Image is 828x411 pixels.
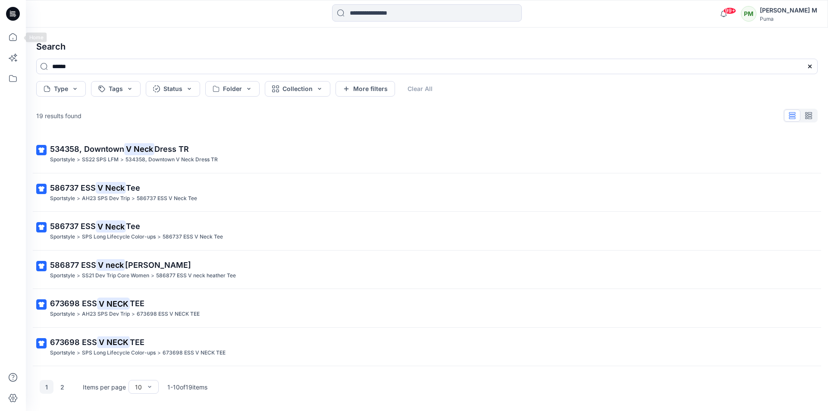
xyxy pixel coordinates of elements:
[167,383,207,392] p: 1 - 10 of 19 items
[82,155,119,164] p: SS22 SPS LFM
[50,222,96,231] span: 586737 ESS
[126,222,140,231] span: Tee
[760,16,817,22] div: Puma
[50,299,97,308] span: 673698 ESS
[157,348,161,358] p: >
[82,194,130,203] p: AH23 SPS Dev Trip
[31,254,823,286] a: 586877 ESSV neck[PERSON_NAME]Sportstyle>SS21 Dev Trip Core Women>586877 ESS V neck heather Tee
[163,348,226,358] p: 673698 ESS V NECK TEE
[82,310,130,319] p: AH23 SPS Dev Trip
[82,348,156,358] p: SPS Long Lifecycle Color-ups
[77,310,80,319] p: >
[36,81,86,97] button: Type
[120,155,124,164] p: >
[31,177,823,208] a: 586737 ESSV NeckTeeSportstyle>AH23 SPS Dev Trip>586737 ESS V Neck Tee
[741,6,756,22] div: PM
[96,220,126,232] mark: V Neck
[130,338,144,347] span: TEE
[124,143,154,155] mark: V Neck
[82,271,149,280] p: SS21 Dev Trip Core Women
[96,259,125,271] mark: V neck
[50,338,97,347] span: 673698 ESS
[50,194,75,203] p: Sportstyle
[157,232,161,242] p: >
[156,271,236,280] p: 586877 ESS V neck heather Tee
[135,383,142,392] div: 10
[77,348,80,358] p: >
[82,232,156,242] p: SPS Long Lifecycle Color-ups
[205,81,260,97] button: Folder
[50,271,75,280] p: Sportstyle
[50,232,75,242] p: Sportstyle
[163,232,223,242] p: 586737 ESS V Neck Tee
[31,292,823,324] a: 673698 ESSV NECKTEESportstyle>AH23 SPS Dev Trip>673698 ESS V NECK TEE
[91,81,141,97] button: Tags
[77,155,80,164] p: >
[97,298,130,310] mark: V NECK
[723,7,736,14] span: 99+
[31,138,823,169] a: 534358, DowntownV NeckDress TRSportstyle>SS22 SPS LFM>534358, Downtown V Neck Dress TR
[336,81,395,97] button: More filters
[97,336,130,348] mark: V NECK
[50,183,96,192] span: 586737 ESS
[31,215,823,247] a: 586737 ESSV NeckTeeSportstyle>SPS Long Lifecycle Color-ups>586737 ESS V Neck Tee
[265,81,330,97] button: Collection
[125,155,218,164] p: 534358, Downtown V Neck Dress TR
[130,299,144,308] span: TEE
[83,383,126,392] p: Items per page
[50,348,75,358] p: Sportstyle
[77,232,80,242] p: >
[151,271,154,280] p: >
[137,194,197,203] p: 586737 ESS V Neck Tee
[50,310,75,319] p: Sportstyle
[50,155,75,164] p: Sportstyle
[77,271,80,280] p: >
[36,111,82,120] p: 19 results found
[132,194,135,203] p: >
[31,331,823,363] a: 673698 ESSV NECKTEESportstyle>SPS Long Lifecycle Color-ups>673698 ESS V NECK TEE
[125,260,191,270] span: [PERSON_NAME]
[760,5,817,16] div: [PERSON_NAME] M
[29,35,825,59] h4: Search
[77,194,80,203] p: >
[146,81,200,97] button: Status
[137,310,200,319] p: 673698 ESS V NECK TEE
[50,260,96,270] span: 586877 ESS
[96,182,126,194] mark: V Neck
[50,144,124,154] span: 534358, Downtown
[55,380,69,394] button: 2
[132,310,135,319] p: >
[154,144,189,154] span: Dress TR
[40,380,53,394] button: 1
[126,183,140,192] span: Tee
